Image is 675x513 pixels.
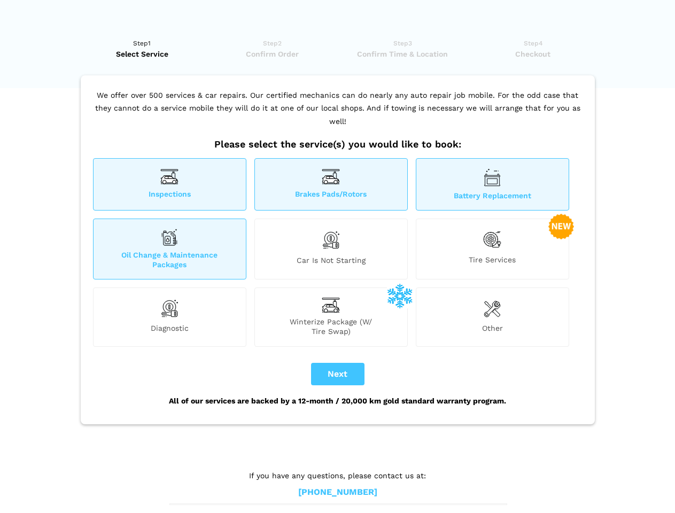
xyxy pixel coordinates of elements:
a: Step4 [471,38,595,59]
span: Other [416,323,569,336]
a: Step3 [341,38,464,59]
button: Next [311,363,364,385]
span: Brakes Pads/Rotors [255,189,407,200]
span: Winterize Package (W/ Tire Swap) [255,317,407,336]
img: winterize-icon_1.png [387,283,413,308]
h2: Please select the service(s) you would like to book: [90,138,585,150]
span: Tire Services [416,255,569,269]
p: We offer over 500 services & car repairs. Our certified mechanics can do nearly any auto repair j... [90,89,585,139]
p: If you have any questions, please contact us at: [169,470,506,481]
span: Confirm Order [211,49,334,59]
img: new-badge-2-48.png [548,214,574,239]
span: Oil Change & Maintenance Packages [94,250,246,269]
span: Checkout [471,49,595,59]
a: Step2 [211,38,334,59]
span: Car is not starting [255,255,407,269]
a: [PHONE_NUMBER] [298,487,377,498]
span: Confirm Time & Location [341,49,464,59]
div: All of our services are backed by a 12-month / 20,000 km gold standard warranty program. [90,385,585,416]
span: Battery Replacement [416,191,569,200]
span: Diagnostic [94,323,246,336]
span: Select Service [81,49,204,59]
a: Step1 [81,38,204,59]
span: Inspections [94,189,246,200]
